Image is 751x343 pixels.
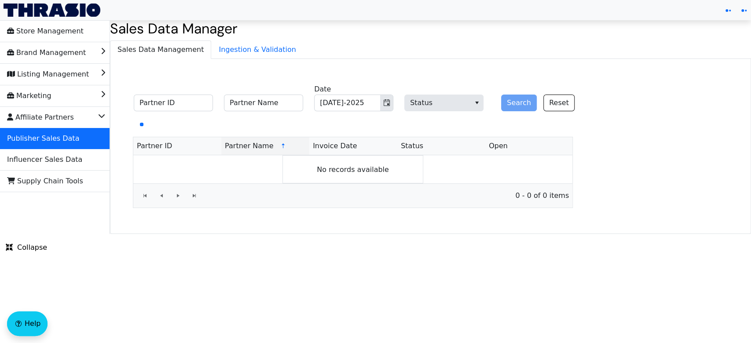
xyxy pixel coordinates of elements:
span: Affiliate Partners [7,110,74,124]
div: Page 1 of 0 [133,183,572,208]
span: Sales Data Management [110,41,211,58]
span: Ingestion & Validation [212,41,303,58]
button: select [470,95,483,111]
span: Collapse [6,242,47,253]
input: Jul-2025 [315,95,380,111]
span: Supply Chain Tools [7,174,83,188]
span: Store Management [7,24,84,38]
span: Listing Management [7,67,89,81]
span: Status [401,141,423,151]
button: Help floatingactionbutton [7,311,48,336]
span: 0 - 0 of 0 items [210,190,569,201]
span: Influencer Sales Data [7,153,82,167]
button: Toggle calendar [380,95,393,111]
img: Thrasio Logo [4,4,100,17]
span: Open [489,141,508,151]
span: Help [25,318,40,329]
div: No records available [282,155,423,183]
button: Reset [543,95,575,111]
label: Date [314,84,331,95]
span: Marketing [7,89,51,103]
span: Publisher Sales Data [7,131,79,146]
span: Invoice Date [313,141,357,151]
span: Partner Name [225,141,273,151]
h2: Sales Data Manager [110,20,751,37]
span: Partner ID [137,141,172,151]
span: Brand Management [7,46,86,60]
span: Status [404,95,484,111]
